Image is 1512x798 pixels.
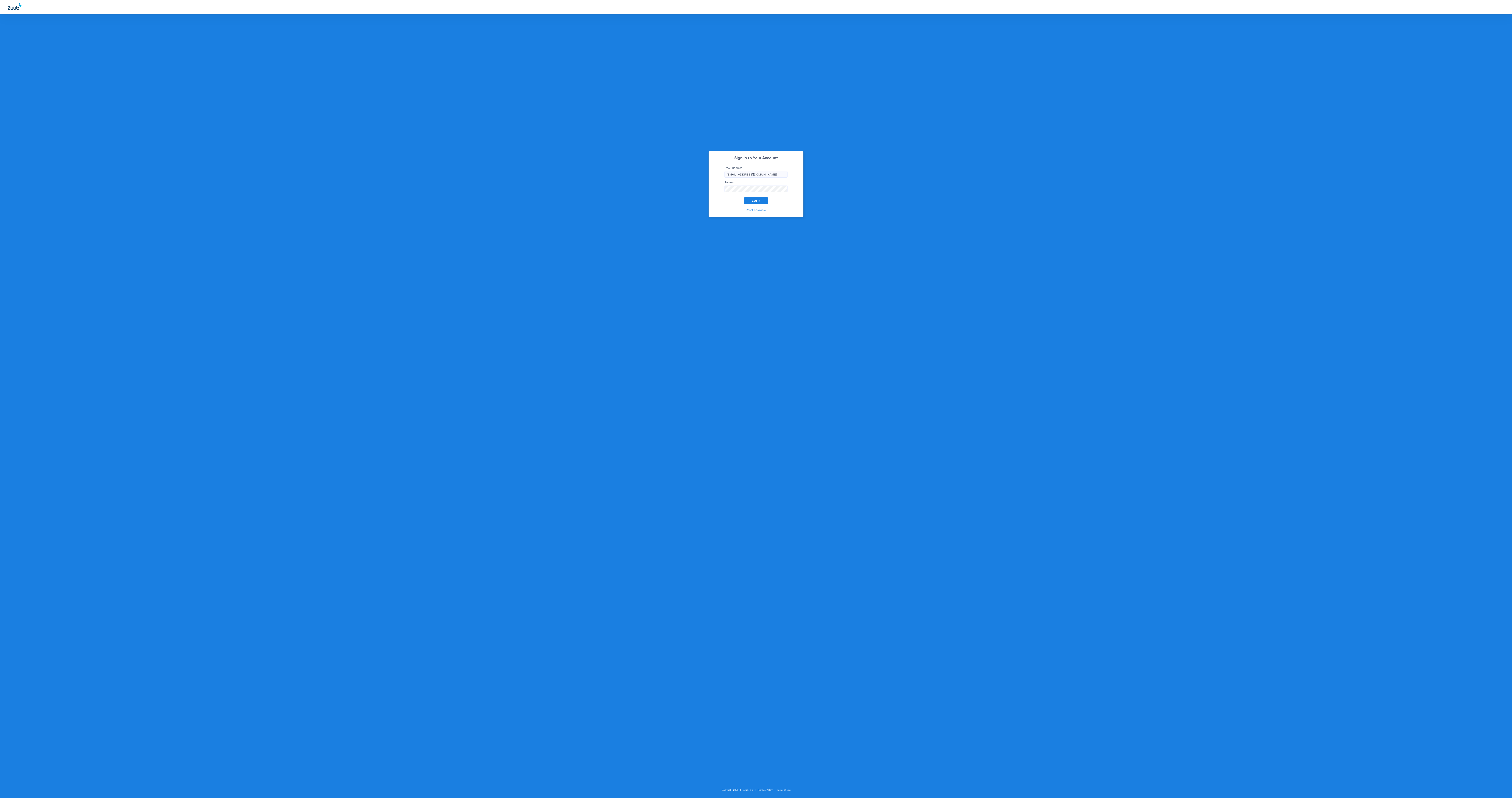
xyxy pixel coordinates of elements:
label: Password [724,181,787,192]
label: Email address [724,166,787,178]
a: Privacy Policy [758,789,773,791]
li: Copyright 2025 [722,788,743,792]
input: Password [724,186,787,192]
a: Terms of Use [777,789,791,791]
h2: Sign In to Your Account [719,156,793,160]
img: Zuub Logo [8,3,21,10]
input: Email address [724,171,787,178]
li: Zuub, Inc. [743,788,758,792]
button: Log In [744,197,768,204]
span: Log In [752,199,760,202]
a: Reset password [746,209,766,212]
